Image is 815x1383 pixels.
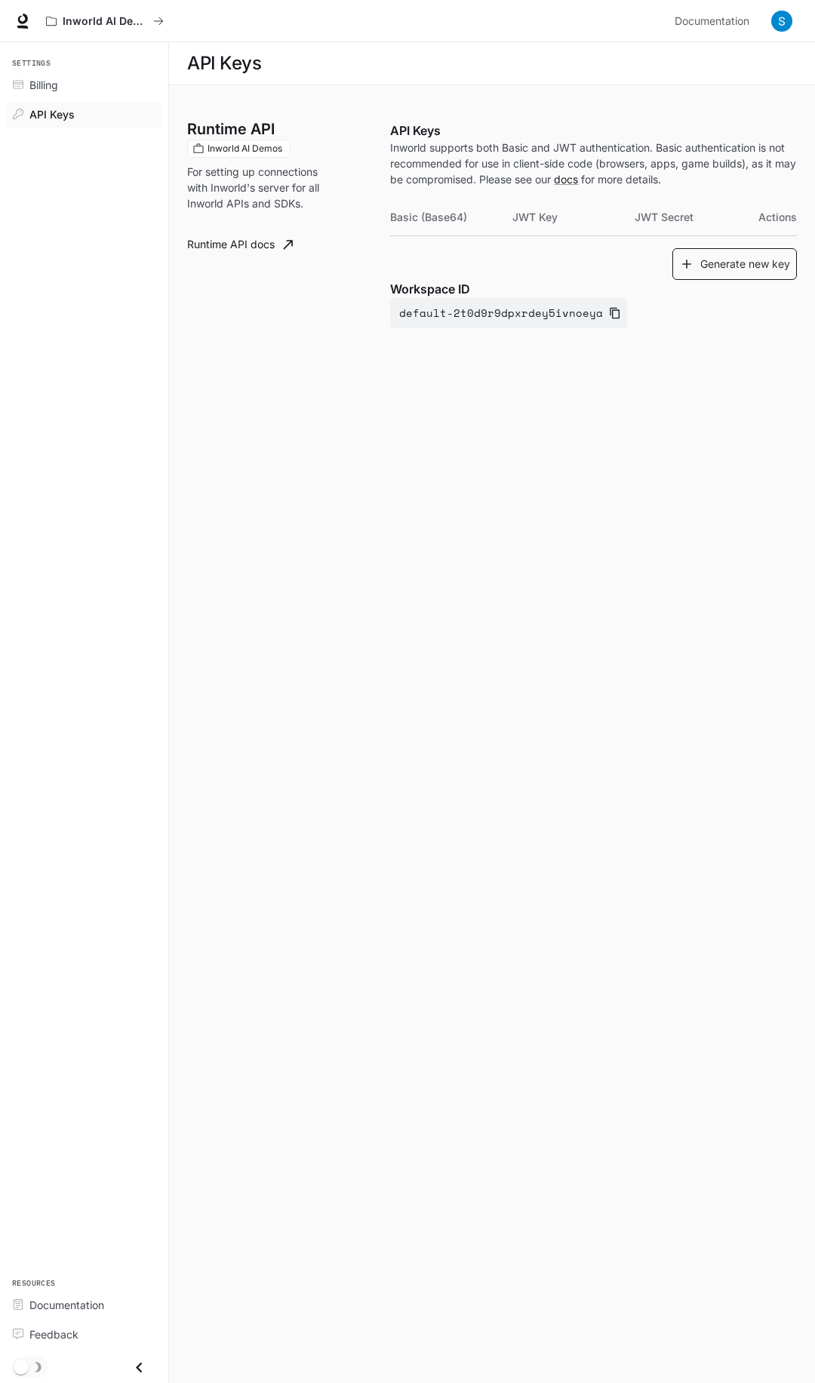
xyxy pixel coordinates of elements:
a: API Keys [6,101,162,128]
th: Basic (Base64) [390,199,512,235]
span: Documentation [29,1297,104,1313]
span: API Keys [29,106,75,122]
span: Feedback [29,1326,78,1342]
p: For setting up connections with Inworld's server for all Inworld APIs and SDKs. [187,164,331,211]
div: These keys will apply to your current workspace only [187,140,291,158]
a: docs [554,173,578,186]
a: Documentation [6,1292,162,1318]
span: Dark mode toggle [14,1358,29,1375]
h3: Runtime API [187,121,275,137]
a: Documentation [669,6,761,36]
img: User avatar [771,11,792,32]
button: User avatar [767,6,797,36]
button: Close drawer [122,1352,156,1383]
p: Workspace ID [390,280,797,298]
p: API Keys [390,121,797,140]
h1: API Keys [187,48,261,78]
p: Inworld AI Demos [63,15,147,28]
th: Actions [756,199,797,235]
a: Billing [6,72,162,98]
th: JWT Secret [635,199,757,235]
button: default-2t0d9r9dpxrdey5ivnoeya [390,298,627,328]
span: Documentation [675,12,749,31]
a: Feedback [6,1321,162,1348]
th: JWT Key [512,199,635,235]
button: All workspaces [39,6,171,36]
span: Billing [29,77,58,93]
a: Runtime API docs [181,229,299,260]
p: Inworld supports both Basic and JWT authentication. Basic authentication is not recommended for u... [390,140,797,187]
button: Generate new key [672,248,797,281]
span: Inworld AI Demos [201,142,288,155]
